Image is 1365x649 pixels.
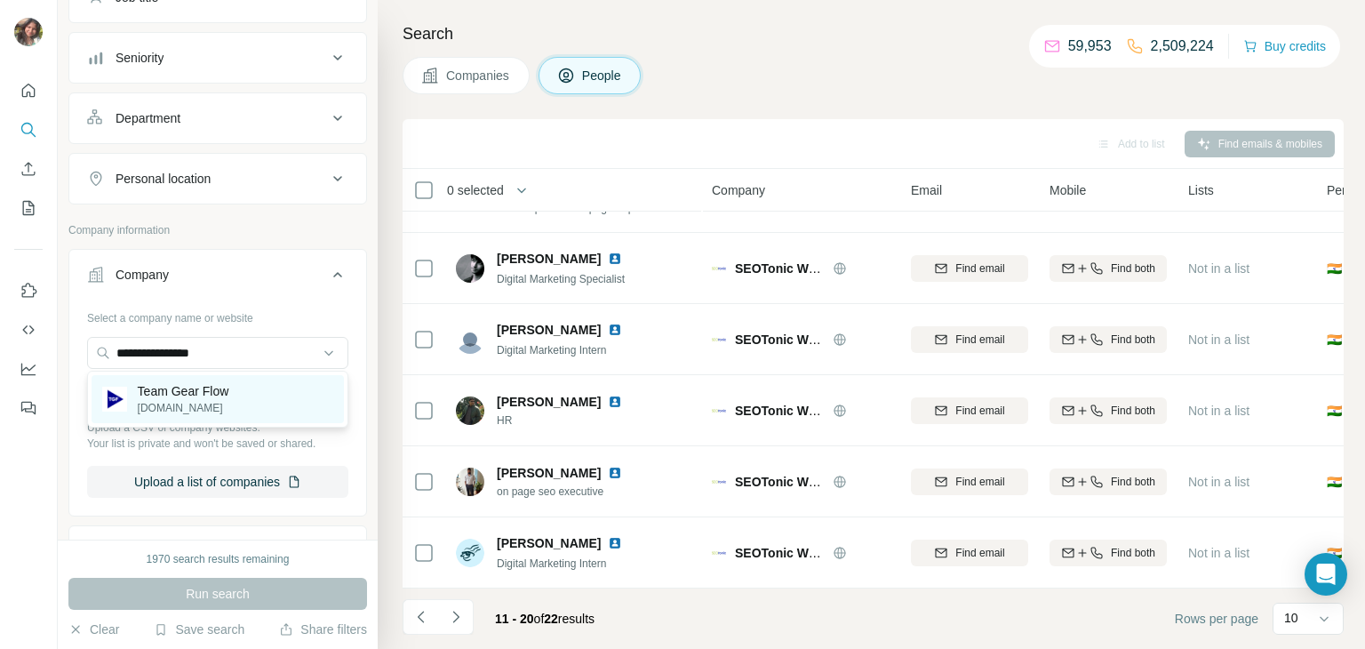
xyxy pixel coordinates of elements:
span: SEOTonic Web Solutions Pvt Ltd [735,333,929,347]
button: Industry [69,530,366,573]
span: 🇮🇳 [1327,331,1342,349]
div: Seniority [116,49,164,67]
span: Find both [1111,332,1155,348]
h4: Search [403,21,1344,46]
span: Digital Marketing Intern [497,344,606,357]
button: Dashboard [14,353,43,385]
img: LinkedIn logo [608,252,622,266]
span: Digital Marketing Intern [497,557,606,570]
p: Upload a CSV of company websites. [87,420,348,436]
span: Find email [955,332,1004,348]
span: SEOTonic Web Solutions Pvt Ltd [735,546,929,560]
span: Not in a list [1188,404,1249,418]
span: 🇮🇳 [1327,544,1342,562]
span: Find both [1111,260,1155,276]
span: SEOTonic Web Solutions Pvt Ltd [735,404,929,418]
span: SEOTonic Web Solutions Pvt Ltd [735,475,929,489]
button: Find email [911,326,1028,353]
span: Company [712,181,765,199]
button: Share filters [279,621,367,638]
span: [PERSON_NAME] [497,250,601,268]
span: SEO Expert Sr. Off page Expert [497,202,647,214]
span: [PERSON_NAME] [497,464,601,482]
span: Not in a list [1188,475,1249,489]
button: Use Surfe on LinkedIn [14,275,43,307]
span: 11 - 20 [495,612,534,626]
p: Team Gear Flow [138,382,229,400]
button: Personal location [69,157,366,200]
p: Company information [68,222,367,238]
span: People [582,67,623,84]
div: Department [116,109,180,127]
div: Open Intercom Messenger [1305,553,1347,596]
button: Company [69,253,366,303]
div: Personal location [116,170,211,188]
span: Lists [1188,181,1214,199]
span: Find email [955,474,1004,490]
span: 🇮🇳 [1327,473,1342,491]
button: Find both [1050,469,1167,495]
button: Find email [911,469,1028,495]
span: SEOTonic Web Solutions Pvt Ltd [735,261,929,276]
button: Feedback [14,392,43,424]
button: Enrich CSV [14,153,43,185]
button: Buy credits [1243,34,1326,59]
span: Not in a list [1188,333,1249,347]
img: Logo of SEOTonic Web Solutions Pvt Ltd [712,475,726,489]
span: 🇮🇳 [1327,402,1342,420]
span: Companies [446,67,511,84]
button: Find both [1050,540,1167,566]
span: Not in a list [1188,546,1249,560]
img: Avatar [456,325,484,354]
img: Avatar [456,539,484,567]
span: Find email [955,545,1004,561]
span: of [534,612,545,626]
button: Quick start [14,75,43,107]
span: Rows per page [1175,610,1258,628]
span: Find email [955,403,1004,419]
div: Company [116,266,169,284]
img: LinkedIn logo [608,466,622,480]
p: 10 [1284,609,1298,627]
span: Not in a list [1188,261,1249,276]
span: 🇮🇳 [1327,260,1342,277]
button: Upload a list of companies [87,466,348,498]
button: Find email [911,540,1028,566]
div: Select a company name or website [87,303,348,326]
img: Logo of SEOTonic Web Solutions Pvt Ltd [712,404,726,418]
span: Find both [1111,474,1155,490]
span: [PERSON_NAME] [497,534,601,552]
img: LinkedIn logo [608,323,622,337]
button: Save search [154,621,244,638]
button: Navigate to previous page [403,599,438,635]
img: LinkedIn logo [608,536,622,550]
img: Logo of SEOTonic Web Solutions Pvt Ltd [712,261,726,276]
img: Avatar [456,397,484,425]
button: My lists [14,192,43,224]
p: 2,509,224 [1151,36,1214,57]
p: [DOMAIN_NAME] [138,400,229,416]
button: Clear [68,621,119,638]
span: Mobile [1050,181,1086,199]
button: Department [69,97,366,140]
button: Find both [1050,326,1167,353]
img: LinkedIn logo [608,395,622,409]
span: Find both [1111,403,1155,419]
span: Find both [1111,545,1155,561]
span: on page seo executive [497,484,643,500]
button: Find email [911,255,1028,282]
span: [PERSON_NAME] [497,393,601,411]
span: 22 [544,612,558,626]
img: Logo of SEOTonic Web Solutions Pvt Ltd [712,333,726,347]
button: Find email [911,397,1028,424]
span: Find email [955,260,1004,276]
button: Use Surfe API [14,314,43,346]
span: Digital Marketing Specialist [497,273,625,285]
button: Seniority [69,36,366,79]
img: Avatar [14,18,43,46]
button: Find both [1050,255,1167,282]
p: Your list is private and won't be saved or shared. [87,436,348,452]
span: [PERSON_NAME] [497,321,601,339]
img: Avatar [456,254,484,283]
img: Logo of SEOTonic Web Solutions Pvt Ltd [712,546,726,560]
